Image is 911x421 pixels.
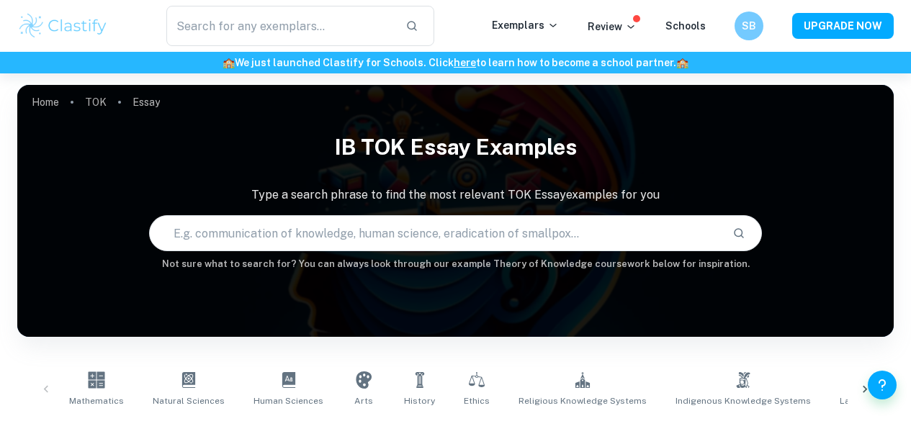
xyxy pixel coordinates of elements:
[32,92,59,112] a: Home
[588,19,637,35] p: Review
[404,394,435,407] span: History
[741,18,758,34] h6: SB
[17,125,894,169] h1: IB TOK Essay examples
[727,221,751,245] button: Search
[464,394,490,407] span: Ethics
[166,6,394,46] input: Search for any exemplars...
[354,394,373,407] span: Arts
[133,94,160,110] p: Essay
[17,186,894,204] p: Type a search phrase to find the most relevant TOK Essay examples for you
[519,394,647,407] span: Religious Knowledge Systems
[153,394,225,407] span: Natural Sciences
[735,12,763,40] button: SB
[792,13,894,39] button: UPGRADE NOW
[665,20,706,32] a: Schools
[17,257,894,271] h6: Not sure what to search for? You can always look through our example Theory of Knowledge coursewo...
[840,394,881,407] span: Language
[492,17,559,33] p: Exemplars
[85,92,107,112] a: TOK
[676,394,811,407] span: Indigenous Knowledge Systems
[3,55,908,71] h6: We just launched Clastify for Schools. Click to learn how to become a school partner.
[253,394,323,407] span: Human Sciences
[150,213,722,253] input: E.g. communication of knowledge, human science, eradication of smallpox...
[868,371,897,399] button: Help and Feedback
[676,57,688,68] span: 🏫
[17,12,109,40] img: Clastify logo
[223,57,235,68] span: 🏫
[69,394,124,407] span: Mathematics
[454,57,476,68] a: here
